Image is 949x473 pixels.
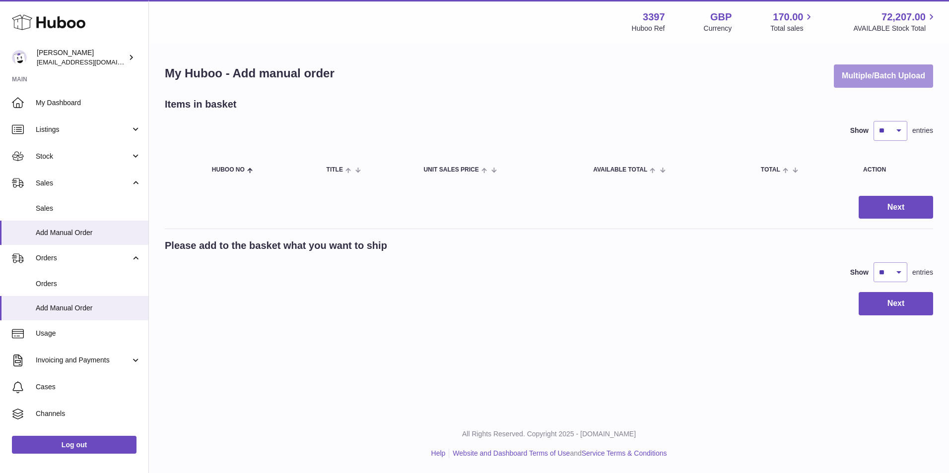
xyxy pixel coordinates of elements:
a: 72,207.00 AVAILABLE Stock Total [853,10,937,33]
a: Website and Dashboard Terms of Use [453,449,570,457]
a: Service Terms & Conditions [582,449,667,457]
h2: Please add to the basket what you want to ship [165,239,387,252]
label: Show [850,268,869,277]
span: Channels [36,409,141,418]
button: Next [859,196,933,219]
a: Help [431,449,446,457]
span: Orders [36,253,131,263]
span: 72,207.00 [881,10,926,24]
span: AVAILABLE Total [593,167,647,173]
span: Sales [36,178,131,188]
label: Show [850,126,869,135]
span: Huboo no [212,167,245,173]
span: AVAILABLE Stock Total [853,24,937,33]
span: Stock [36,152,131,161]
li: and [449,449,667,458]
div: [PERSON_NAME] [37,48,126,67]
img: sales@canchema.com [12,50,27,65]
span: Sales [36,204,141,213]
span: [EMAIL_ADDRESS][DOMAIN_NAME] [37,58,146,66]
span: Cases [36,382,141,392]
strong: 3397 [643,10,665,24]
div: Action [863,167,923,173]
span: Unit Sales Price [423,167,478,173]
a: 170.00 Total sales [770,10,814,33]
span: Total [761,167,780,173]
span: Add Manual Order [36,228,141,237]
span: Usage [36,329,141,338]
span: entries [912,126,933,135]
div: Huboo Ref [632,24,665,33]
strong: GBP [710,10,732,24]
span: Orders [36,279,141,289]
div: Currency [704,24,732,33]
h1: My Huboo - Add manual order [165,65,335,81]
span: entries [912,268,933,277]
span: Invoicing and Payments [36,355,131,365]
span: Title [327,167,343,173]
span: Add Manual Order [36,303,141,313]
button: Multiple/Batch Upload [834,64,933,88]
span: My Dashboard [36,98,141,108]
h2: Items in basket [165,98,237,111]
span: Listings [36,125,131,134]
span: Total sales [770,24,814,33]
a: Log out [12,436,136,454]
button: Next [859,292,933,315]
span: 170.00 [773,10,803,24]
p: All Rights Reserved. Copyright 2025 - [DOMAIN_NAME] [157,429,941,439]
